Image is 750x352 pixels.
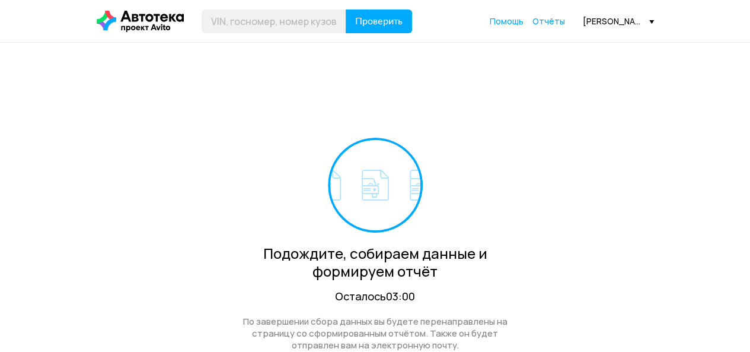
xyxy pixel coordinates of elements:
[583,15,654,27] div: [PERSON_NAME][EMAIL_ADDRESS][DOMAIN_NAME]
[346,9,412,33] button: Проверить
[230,289,521,304] div: Осталось 03:00
[490,15,524,27] a: Помощь
[230,316,521,351] div: По завершении сбора данных вы будете перенаправлены на страницу со сформированным отчётом. Также ...
[202,9,346,33] input: VIN, госномер, номер кузова
[355,17,403,26] span: Проверить
[230,245,521,280] div: Подождите, собираем данные и формируем отчёт
[532,15,565,27] a: Отчёты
